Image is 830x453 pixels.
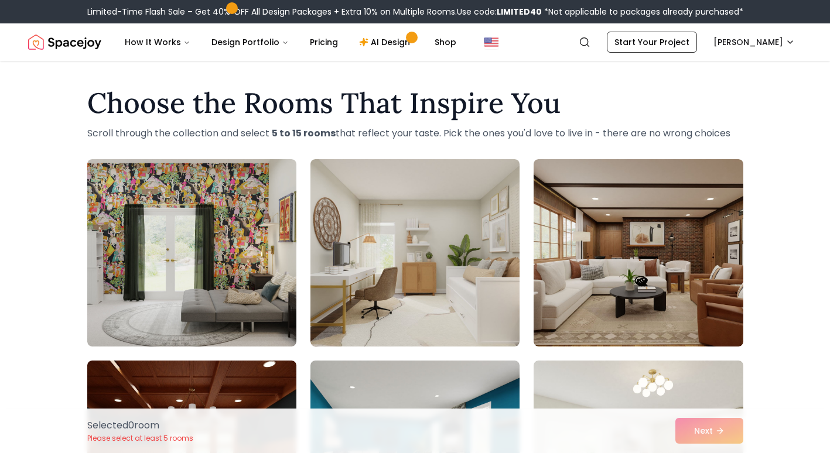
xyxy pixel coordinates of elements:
[87,126,743,140] p: Scroll through the collection and select that reflect your taste. Pick the ones you'd love to liv...
[457,6,542,18] span: Use code:
[28,30,101,54] a: Spacejoy
[202,30,298,54] button: Design Portfolio
[607,32,697,53] a: Start Your Project
[115,30,466,54] nav: Main
[300,30,347,54] a: Pricing
[425,30,466,54] a: Shop
[542,6,743,18] span: *Not applicable to packages already purchased*
[534,159,743,346] img: Room room-3
[115,30,200,54] button: How It Works
[87,89,743,117] h1: Choose the Rooms That Inspire You
[350,30,423,54] a: AI Design
[87,418,193,433] p: Selected 0 room
[706,32,802,53] button: [PERSON_NAME]
[272,126,336,140] strong: 5 to 15 rooms
[87,434,193,443] p: Please select at least 5 rooms
[28,30,101,54] img: Spacejoy Logo
[28,23,802,61] nav: Global
[87,159,296,346] img: Room room-1
[484,35,498,49] img: United States
[87,6,743,18] div: Limited-Time Flash Sale – Get 40% OFF All Design Packages + Extra 10% on Multiple Rooms.
[497,6,542,18] b: LIMITED40
[310,159,520,346] img: Room room-2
